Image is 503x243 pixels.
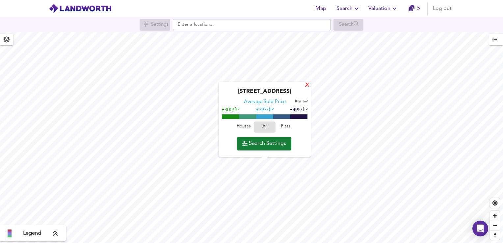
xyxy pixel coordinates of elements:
[222,108,239,113] span: £300/ft²
[256,108,274,113] span: £ 397/ft²
[257,123,272,131] span: All
[313,4,329,13] span: Map
[173,19,331,30] input: Enter a location...
[295,100,299,104] span: ft²
[304,82,310,89] div: X
[310,2,331,15] button: Map
[490,211,500,221] button: Zoom in
[277,123,295,131] span: Flats
[336,4,360,13] span: Search
[490,230,500,240] span: Reset bearing to north
[409,4,420,13] a: 5
[233,122,254,132] button: Houses
[254,122,275,132] button: All
[490,221,500,230] button: Zoom out
[275,122,296,132] button: Flats
[237,137,291,150] button: Search Settings
[472,221,488,236] div: Open Intercom Messenger
[140,19,170,31] div: Search for a location first or explore the map
[433,4,452,13] span: Log out
[304,100,308,104] span: m²
[404,2,425,15] button: 5
[244,99,286,106] div: Average Sold Price
[290,108,307,113] span: £495/ft²
[490,198,500,208] button: Find my location
[366,2,401,15] button: Valuation
[490,230,500,240] button: Reset bearing to north
[49,4,112,13] img: logo
[23,229,41,237] span: Legend
[430,2,454,15] button: Log out
[222,89,307,99] div: [STREET_ADDRESS]
[368,4,398,13] span: Valuation
[242,139,286,148] span: Search Settings
[334,2,363,15] button: Search
[235,123,252,131] span: Houses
